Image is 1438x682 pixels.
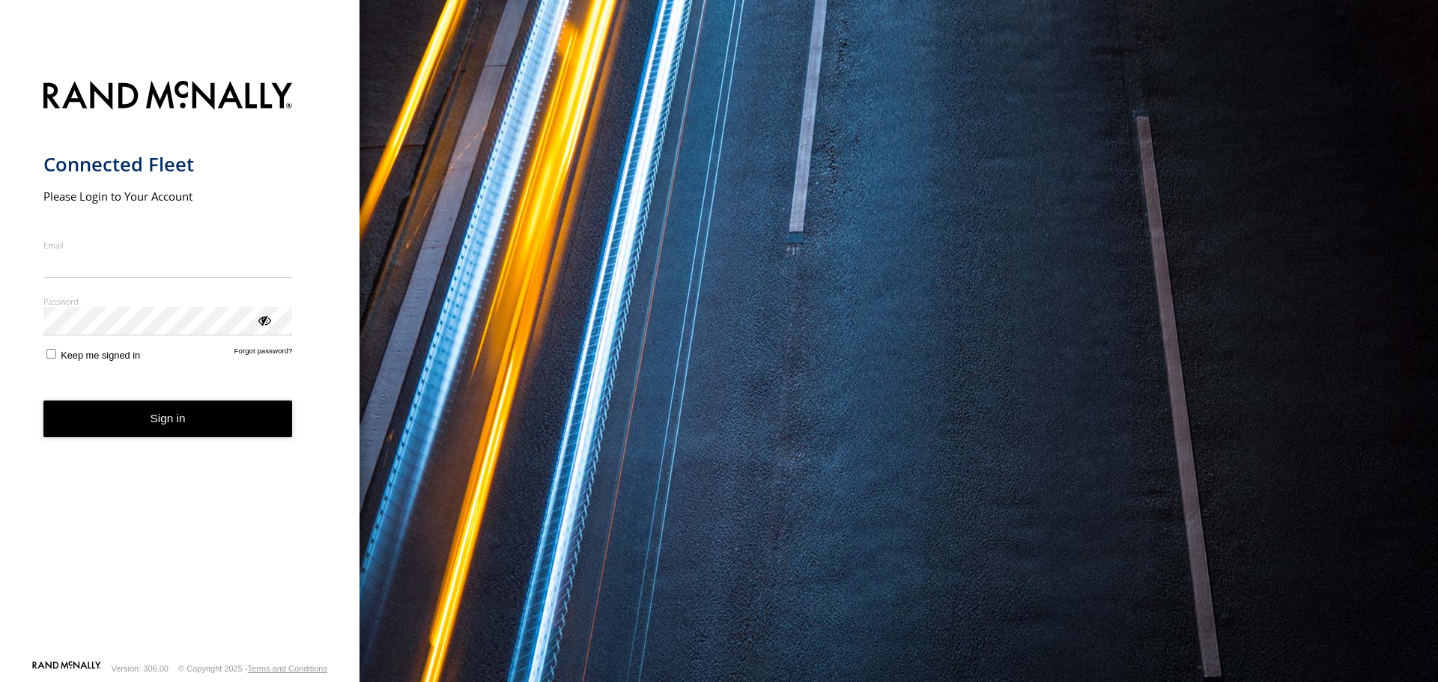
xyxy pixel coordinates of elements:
span: Keep me signed in [61,350,140,361]
a: Terms and Conditions [248,664,327,673]
label: Email [43,240,293,251]
form: main [43,72,317,660]
div: © Copyright 2025 - [178,664,327,673]
label: Password [43,296,293,307]
button: Sign in [43,401,293,437]
a: Forgot password? [234,347,293,361]
img: Rand McNally [43,78,293,116]
div: ViewPassword [256,312,271,327]
div: Version: 306.00 [112,664,169,673]
h2: Please Login to Your Account [43,189,293,204]
h1: Connected Fleet [43,152,293,177]
a: Visit our Website [32,661,101,676]
input: Keep me signed in [46,349,56,359]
